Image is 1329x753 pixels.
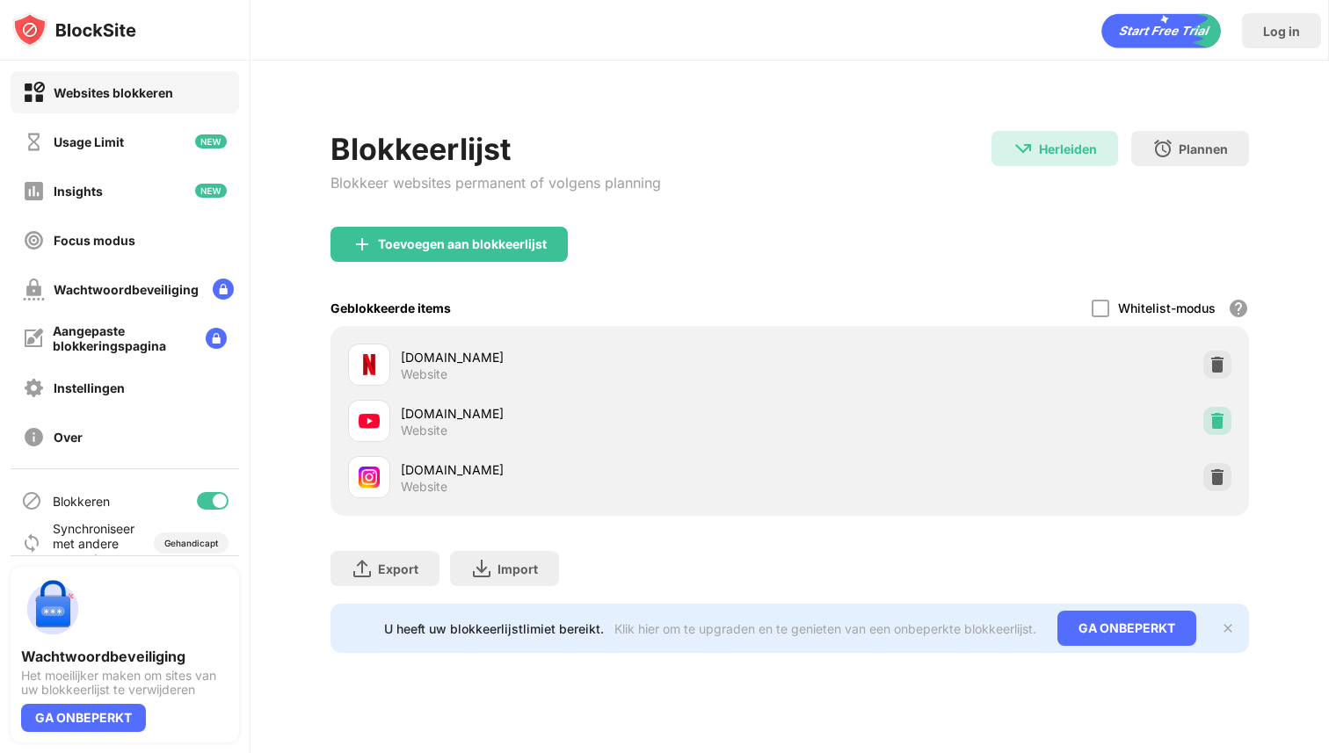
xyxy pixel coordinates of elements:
[54,134,124,149] div: Usage Limit
[401,479,447,495] div: Website
[378,237,547,251] div: Toevoegen aan blokkeerlijst
[384,621,604,636] div: U heeft uw blokkeerlijstlimiet bereikt.
[359,410,380,431] img: favicons
[54,282,199,297] div: Wachtwoordbeveiliging
[54,85,173,100] div: Websites blokkeren
[330,131,661,167] div: Blokkeerlijst
[1039,141,1097,156] div: Herleiden
[53,494,110,509] div: Blokkeren
[1221,621,1235,635] img: x-button.svg
[1101,13,1221,48] div: animation
[53,521,143,566] div: Synchroniseer met andere apparaten
[401,366,447,382] div: Website
[497,561,538,576] div: Import
[54,380,125,395] div: Instellingen
[330,174,661,192] div: Blokkeer websites permanent of volgens planning
[1263,24,1300,39] div: Log in
[21,577,84,641] img: push-password-protection.svg
[54,233,135,248] div: Focus modus
[54,184,103,199] div: Insights
[213,279,234,300] img: lock-menu.svg
[195,184,227,198] img: new-icon.svg
[401,404,790,423] div: [DOMAIN_NAME]
[206,328,227,349] img: lock-menu.svg
[1057,611,1196,646] div: GA ONBEPERKT
[23,377,45,399] img: settings-off.svg
[1118,300,1216,315] div: Whitelist-modus
[54,430,83,445] div: Over
[23,229,45,251] img: focus-off.svg
[53,323,192,353] div: Aangepaste blokkeringspagina
[21,704,146,732] div: GA ONBEPERKT
[23,328,44,349] img: customize-block-page-off.svg
[359,354,380,375] img: favicons
[12,12,136,47] img: logo-blocksite.svg
[164,538,218,548] div: Gehandicapt
[21,490,42,511] img: blocking-icon.svg
[23,131,45,153] img: time-usage-off.svg
[401,348,790,366] div: [DOMAIN_NAME]
[359,467,380,488] img: favicons
[23,180,45,202] img: insights-off.svg
[401,460,790,479] div: [DOMAIN_NAME]
[23,82,45,104] img: block-on.svg
[614,621,1036,636] div: Klik hier om te upgraden en te genieten van een onbeperkte blokkeerlijst.
[378,561,418,576] div: Export
[21,532,42,554] img: sync-icon.svg
[23,279,45,300] img: password-protection-off.svg
[330,300,451,315] div: Geblokkeerde items
[21,669,229,697] div: Het moeilijker maken om sites van uw blokkeerlijst te verwijderen
[21,648,229,665] div: Wachtwoordbeveiliging
[401,423,447,438] div: Website
[1179,141,1228,156] div: Plannen
[195,134,227,148] img: new-icon.svg
[23,426,45,448] img: about-off.svg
